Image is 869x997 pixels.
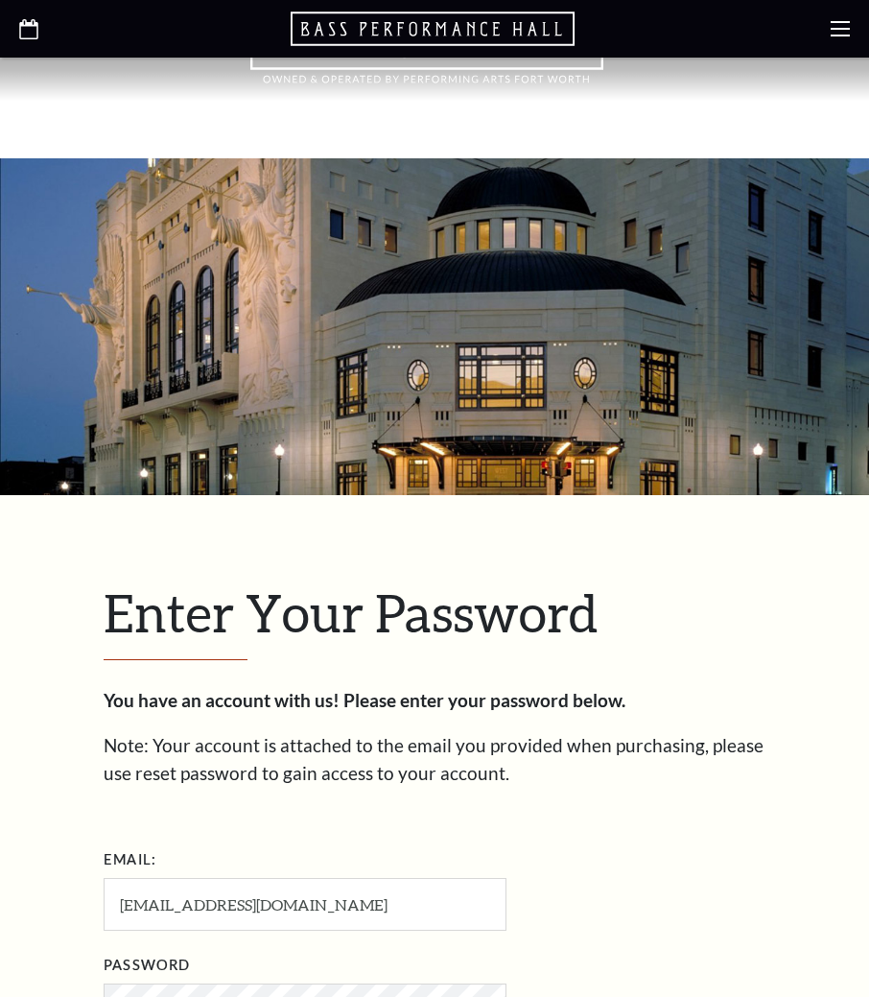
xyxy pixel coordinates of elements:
span: Enter Your Password [104,582,598,643]
strong: Please enter your password below. [343,689,625,711]
input: Required [104,878,506,931]
label: Email: [104,848,156,872]
strong: You have an account with us! [104,689,340,711]
p: Note: Your account is attached to the email you provided when purchasing, please use reset passwo... [104,732,765,787]
label: Password [104,954,190,978]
